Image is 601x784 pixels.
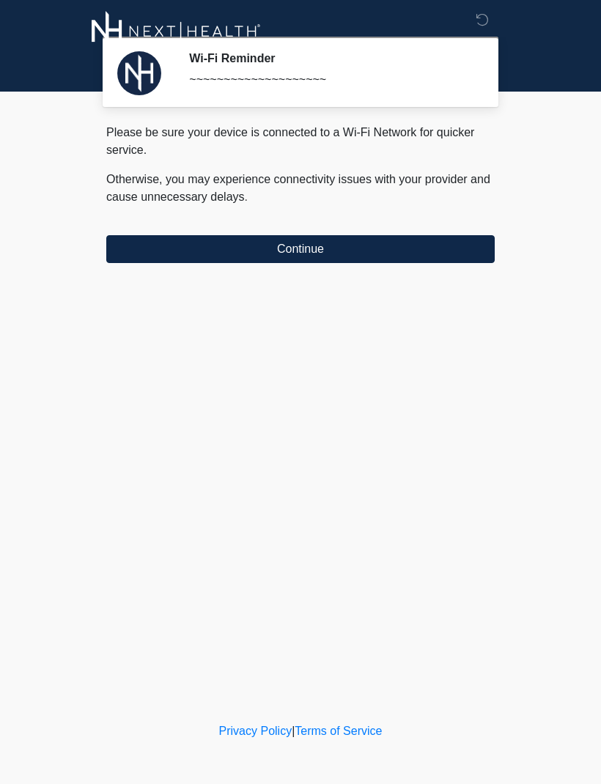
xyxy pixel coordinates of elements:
[106,124,495,159] p: Please be sure your device is connected to a Wi-Fi Network for quicker service.
[117,51,161,95] img: Agent Avatar
[189,71,473,89] div: ~~~~~~~~~~~~~~~~~~~~
[219,725,292,737] a: Privacy Policy
[106,171,495,206] p: Otherwise, you may experience connectivity issues with your provider and cause unnecessary delays
[295,725,382,737] a: Terms of Service
[245,191,248,203] span: .
[92,11,261,51] img: Next-Health Logo
[292,725,295,737] a: |
[106,235,495,263] button: Continue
